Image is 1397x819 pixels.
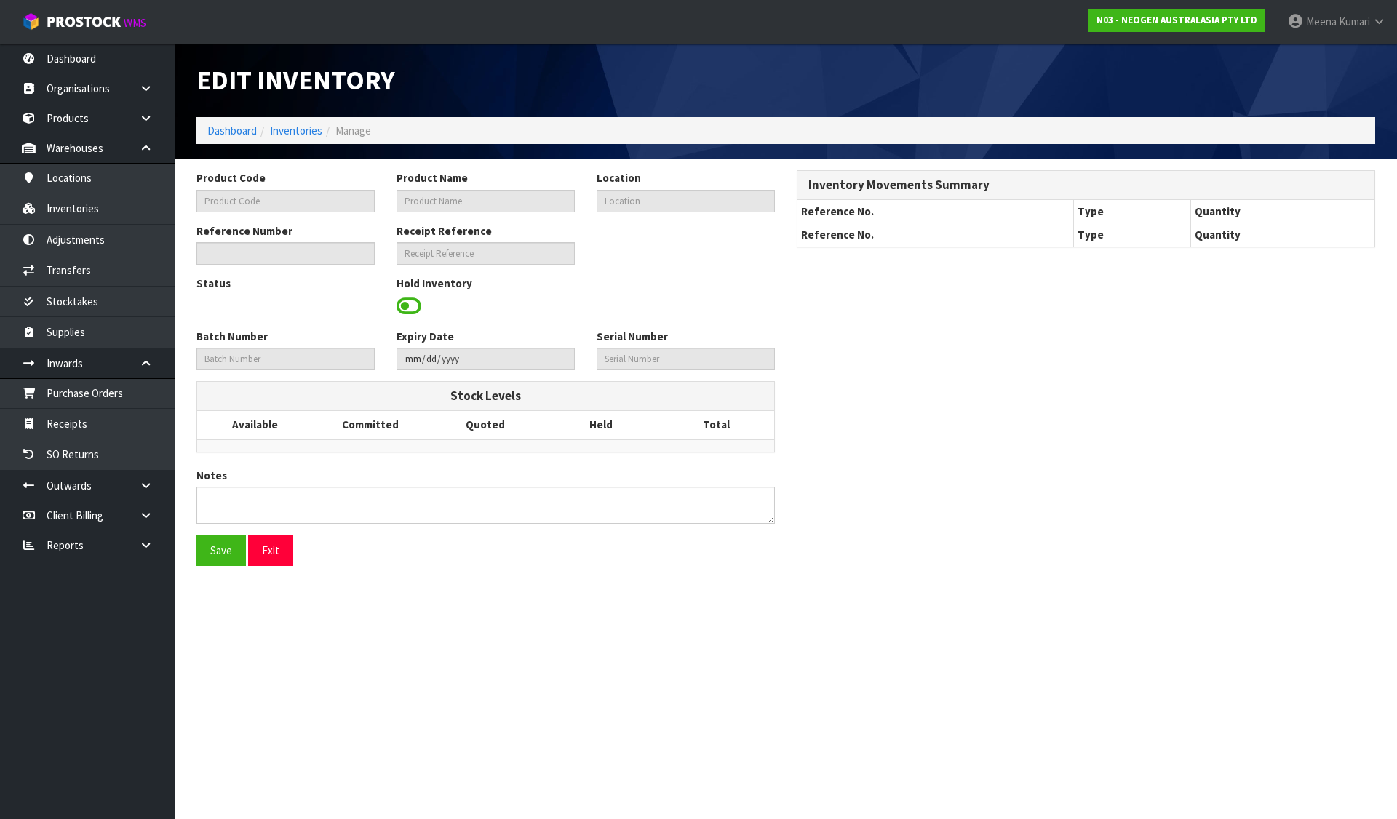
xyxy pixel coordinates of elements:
[207,124,257,137] a: Dashboard
[196,329,268,344] label: Batch Number
[1073,200,1190,223] th: Type
[397,276,472,291] label: Hold Inventory
[22,12,40,31] img: cube-alt.png
[544,411,659,439] th: Held
[397,190,575,212] input: Product Name
[597,348,775,370] input: Serial Number
[1073,223,1190,247] th: Type
[597,329,668,344] label: Serial Number
[248,535,293,566] button: Exit
[313,411,429,439] th: Committed
[196,276,231,291] label: Status
[797,200,1073,223] th: Reference No.
[597,170,641,185] label: Location
[1191,200,1374,223] th: Quantity
[196,170,266,185] label: Product Code
[197,411,313,439] th: Available
[47,12,121,31] span: ProStock
[1339,15,1370,28] span: Kumari
[196,190,375,212] input: Product Code
[196,223,292,239] label: Reference Number
[208,389,763,403] h3: Stock Levels
[397,223,492,239] label: Receipt Reference
[428,411,544,439] th: Quoted
[1191,223,1374,247] th: Quantity
[196,468,227,483] label: Notes
[124,16,146,30] small: WMS
[270,124,322,137] a: Inventories
[1306,15,1337,28] span: Meena
[196,63,395,97] span: Edit Inventory
[1088,9,1265,32] a: N03 - NEOGEN AUSTRALASIA PTY LTD
[797,223,1073,247] th: Reference No.
[397,170,468,185] label: Product Name
[335,124,371,137] span: Manage
[397,242,575,265] input: Receipt Reference
[597,190,775,212] input: Location
[397,329,454,344] label: Expiry Date
[658,411,774,439] th: Total
[808,178,1364,192] h3: Inventory Movements Summary
[196,535,246,566] button: Save
[196,348,375,370] input: Batch Number
[1096,14,1257,26] strong: N03 - NEOGEN AUSTRALASIA PTY LTD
